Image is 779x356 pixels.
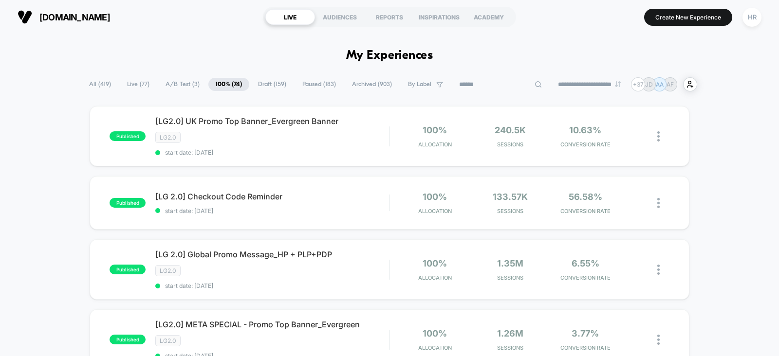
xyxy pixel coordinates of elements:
span: [DOMAIN_NAME] [39,12,110,22]
span: LG2.0 [155,132,181,143]
button: Create New Experience [644,9,732,26]
span: start date: [DATE] [155,207,389,214]
span: Allocation [418,208,452,214]
span: published [110,131,146,141]
span: CONVERSION RATE [550,274,621,281]
img: close [657,335,660,345]
p: AF [667,81,674,88]
div: INSPIRATIONS [414,9,464,25]
span: Allocation [418,274,452,281]
span: Live ( 77 ) [120,78,157,91]
span: Sessions [475,274,545,281]
button: HR [740,7,764,27]
span: Allocation [418,141,452,148]
span: 1.35M [497,258,523,268]
span: published [110,265,146,274]
span: 100% ( 74 ) [208,78,249,91]
span: Sessions [475,208,545,214]
span: 100% [423,328,447,338]
span: CONVERSION RATE [550,208,621,214]
span: 56.58% [569,192,602,202]
span: Draft ( 159 ) [251,78,294,91]
img: close [657,131,660,142]
span: Allocation [418,344,452,351]
span: Archived ( 903 ) [345,78,399,91]
span: 100% [423,125,447,135]
h1: My Experiences [346,49,433,63]
span: start date: [DATE] [155,282,389,289]
div: HR [742,8,761,27]
span: 100% [423,258,447,268]
p: AA [656,81,664,88]
span: 100% [423,192,447,202]
span: [LG 2.0] Global Promo Message_HP + PLP+PDP [155,249,389,259]
img: end [615,81,621,87]
span: Sessions [475,141,545,148]
span: CONVERSION RATE [550,141,621,148]
button: [DOMAIN_NAME] [15,9,113,25]
span: 240.5k [495,125,526,135]
span: LG2.0 [155,335,181,346]
span: 1.26M [497,328,523,338]
span: 3.77% [572,328,599,338]
p: JD [645,81,653,88]
span: LG2.0 [155,265,181,276]
span: [LG 2.0] Checkout Code Reminder [155,192,389,201]
span: [LG2.0] META SPECIAL - Promo Top Banner_Evergreen [155,320,389,329]
span: start date: [DATE] [155,149,389,156]
span: Paused ( 183 ) [295,78,343,91]
div: LIVE [265,9,315,25]
span: A/B Test ( 3 ) [158,78,207,91]
span: 6.55% [572,258,599,268]
span: By Label [408,81,431,88]
span: published [110,198,146,208]
span: 133.57k [493,192,528,202]
img: close [657,198,660,208]
div: + 37 [631,77,645,91]
div: REPORTS [365,9,414,25]
img: close [657,265,660,275]
span: published [110,335,146,344]
img: Visually logo [18,10,32,24]
span: All ( 419 ) [82,78,118,91]
span: CONVERSION RATE [550,344,621,351]
span: 10.63% [569,125,601,135]
div: AUDIENCES [315,9,365,25]
span: [LG2.0] UK Promo Top Banner_Evergreen Banner [155,116,389,126]
div: ACADEMY [464,9,514,25]
span: Sessions [475,344,545,351]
